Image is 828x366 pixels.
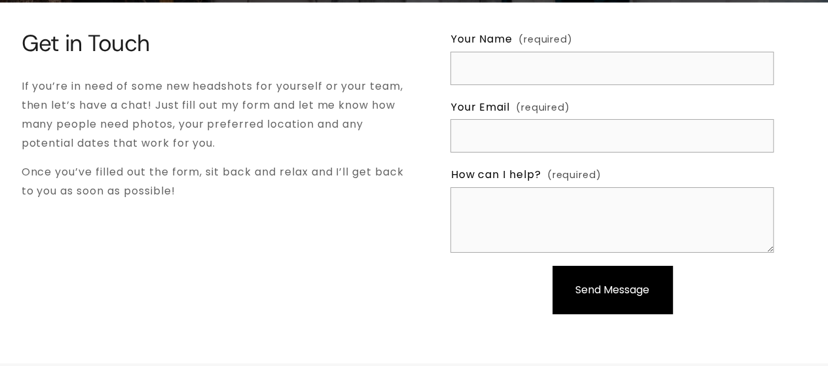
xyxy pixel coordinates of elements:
span: How can I help? [450,166,541,185]
span: (required) [516,100,570,117]
span: Your Name [450,30,513,49]
span: (required) [547,167,602,184]
button: Send MessageSend Message [552,266,672,314]
span: Send Message [575,282,649,297]
span: Your Email [450,98,510,117]
p: If you’re in need of some new headshots for yourself or your team, then let’s have a chat! Just f... [22,77,410,153]
p: Once you’ve filled out the form, sit back and relax and I’ll get back to you as soon as possible! [22,163,410,201]
h2: Get in Touch [22,30,410,56]
span: (required) [518,31,573,48]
